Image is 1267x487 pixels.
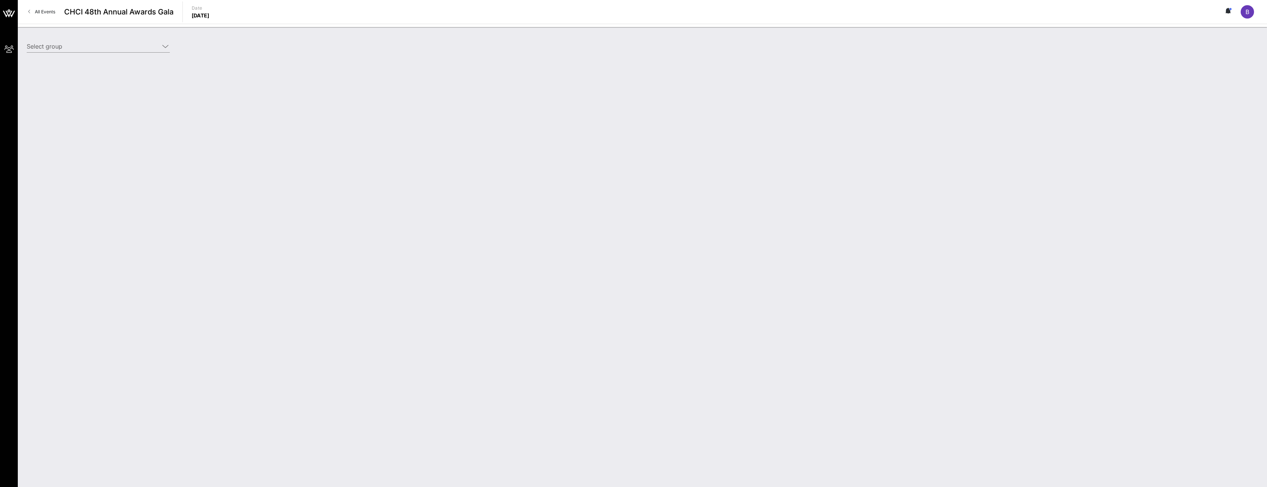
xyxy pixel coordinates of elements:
p: [DATE] [192,12,209,19]
div: B [1241,5,1254,19]
p: Date [192,4,209,12]
span: All Events [35,9,55,14]
a: All Events [24,6,60,18]
span: CHCI 48th Annual Awards Gala [64,6,174,17]
span: B [1245,8,1249,16]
